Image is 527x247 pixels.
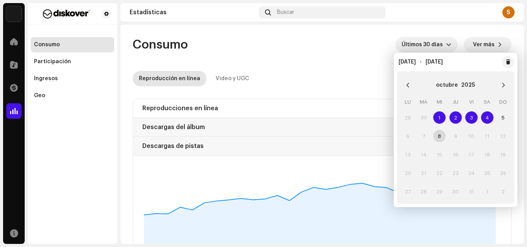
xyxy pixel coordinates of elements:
[34,59,71,65] div: Participación
[31,71,114,86] re-m-nav-item: Ingresos
[399,59,416,65] span: [DATE]
[448,145,463,164] td: 16
[463,182,479,201] td: 31
[449,111,462,124] span: 2
[502,6,515,18] div: S
[31,37,114,52] re-m-nav-item: Consumo
[216,71,249,86] div: Video y UGC
[133,37,188,52] span: Consumo
[420,59,422,65] span: -
[277,9,294,15] span: Buscar
[463,145,479,164] td: 17
[448,182,463,201] td: 30
[400,145,416,164] td: 13
[495,108,511,127] td: 5
[432,164,448,182] td: 22
[400,77,416,93] button: Previous Month
[400,182,416,201] td: 27
[397,71,514,204] div: Choose Date
[402,37,446,52] span: Últimos 30 días
[432,182,448,201] td: 29
[432,145,448,164] td: 15
[479,182,495,201] td: 1
[426,59,443,65] span: [DATE]
[481,111,493,124] span: 4
[495,145,511,164] td: 19
[448,164,463,182] td: 23
[432,108,448,127] td: 1
[496,77,511,93] button: Next Month
[464,37,512,52] button: Ver más
[453,99,458,104] span: JU
[497,111,509,124] span: 5
[479,145,495,164] td: 18
[495,182,511,201] td: 2
[400,127,416,145] td: 6
[416,108,432,127] td: 30
[495,164,511,182] td: 26
[465,111,478,124] span: 3
[139,71,200,86] div: Reproducción en línea
[34,42,60,48] div: Consumo
[6,6,22,22] img: 297a105e-aa6c-4183-9ff4-27133c00f2e2
[130,9,256,15] div: Estadísticas
[420,99,427,104] span: MA
[463,164,479,182] td: 24
[34,76,58,82] div: Ingresos
[142,102,218,114] div: Reproducciones en línea
[142,121,205,133] div: Descargas del álbum
[416,145,432,164] td: 14
[463,108,479,127] td: 3
[479,127,495,145] td: 11
[446,37,451,52] div: dropdown trigger
[479,164,495,182] td: 25
[495,127,511,145] td: 12
[473,37,495,52] span: Ver más
[469,99,474,104] span: VI
[499,99,507,104] span: DO
[461,79,475,91] button: Choose Year
[463,127,479,145] td: 10
[405,99,411,104] span: LU
[416,164,432,182] td: 21
[400,164,416,182] td: 20
[479,108,495,127] td: 4
[437,99,442,104] span: MI
[448,108,463,127] td: 2
[416,182,432,201] td: 28
[432,127,448,145] td: 8
[484,99,490,104] span: SA
[400,108,416,127] td: 29
[142,140,204,152] div: Descargas de pistas
[436,79,458,91] button: Choose Month
[31,54,114,69] re-m-nav-item: Participación
[34,92,45,99] div: Geo
[34,9,99,18] img: f29a3560-dd48-4e38-b32b-c7dc0a486f0f
[448,127,463,145] td: 9
[416,127,432,145] td: 7
[31,88,114,103] re-m-nav-item: Geo
[433,111,446,124] span: 1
